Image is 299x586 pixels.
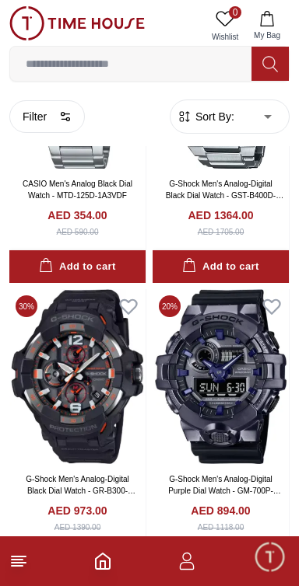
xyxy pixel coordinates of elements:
[153,250,289,284] button: Add to cart
[16,295,37,317] span: 30 %
[26,475,135,507] a: G-Shock Men's Analog-Digital Black Dial Watch - GR-B300-1A4DR
[55,521,101,533] div: AED 1390.00
[39,258,115,276] div: Add to cart
[244,6,290,46] button: My Bag
[9,6,145,40] img: ...
[188,208,253,223] h4: AED 1364.00
[177,109,234,124] button: Sort By:
[9,250,146,284] button: Add to cart
[168,475,281,507] a: G-Shock Men's Analog-Digital Purple Dial Watch - GM-700P-6ADR
[47,503,107,518] h4: AED 973.00
[191,503,250,518] h4: AED 894.00
[198,226,244,238] div: AED 1705.00
[182,258,259,276] div: Add to cart
[9,100,85,133] button: Filter
[93,552,112,570] a: Home
[198,521,244,533] div: AED 1118.00
[166,180,283,211] a: G-Shock Men's Analog-Digital Black Dial Watch - GST-B400D-1ADR
[248,30,287,41] span: My Bag
[206,6,244,46] a: 0Wishlist
[9,289,146,464] img: G-Shock Men's Analog-Digital Black Dial Watch - GR-B300-1A4DR
[57,226,99,238] div: AED 590.00
[153,289,289,464] img: G-Shock Men's Analog-Digital Purple Dial Watch - GM-700P-6ADR
[229,6,241,19] span: 0
[192,109,234,124] span: Sort By:
[253,540,287,574] div: Chat Widget
[47,208,107,223] h4: AED 354.00
[23,180,132,200] a: CASIO Men's Analog Black Dial Watch - MTD-125D-1A3VDF
[159,295,181,317] span: 20 %
[206,31,244,43] span: Wishlist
